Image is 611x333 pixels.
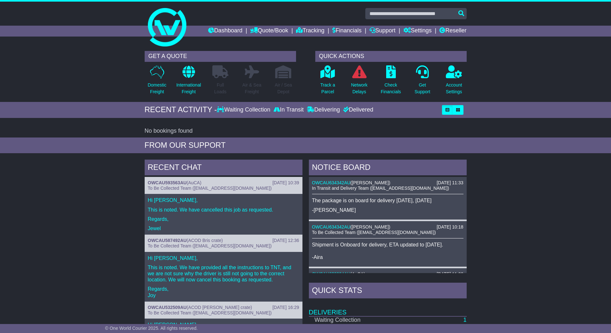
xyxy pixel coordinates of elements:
p: This is noted. We have cancelled this job as requested. [148,207,299,213]
a: 0 [463,323,466,330]
div: QUICK ACTIONS [315,51,467,62]
a: Settings [403,26,432,37]
a: OWCAU630994AU [312,271,351,277]
a: Dashboard [208,26,242,37]
a: 1 [463,317,466,323]
p: -[PERSON_NAME] [312,207,463,213]
div: Quick Stats [309,283,467,300]
div: FROM OUR SUPPORT [145,141,467,150]
span: [PERSON_NAME] [352,180,389,185]
span: © One World Courier 2025. All rights reserved. [105,326,198,331]
div: Delivering [305,106,342,113]
a: CheckFinancials [380,65,401,99]
a: InternationalFreight [176,65,201,99]
div: [DATE] 16:29 [272,305,299,310]
div: Waiting Collection [217,106,272,113]
p: Hi [PERSON_NAME], [148,197,299,203]
div: [DATE] 12:36 [272,238,299,243]
p: Full Loads [212,82,228,95]
p: The package is on board for delivery [DATE], [DATE] [312,197,463,204]
span: AuCA [188,180,200,185]
div: ( ) [148,180,299,186]
div: ( ) [148,305,299,310]
p: Track a Parcel [320,82,335,95]
p: Hi [PERSON_NAME], [148,255,299,261]
p: Domestic Freight [148,82,166,95]
div: [DATE] 11:33 [437,271,463,277]
a: OWCAU593563AU [148,180,187,185]
td: Deliveries [309,300,467,316]
p: Get Support [414,82,430,95]
div: [DATE] 10:18 [437,224,463,230]
span: [PERSON_NAME] [352,224,389,229]
p: Air & Sea Freight [242,82,261,95]
a: Support [369,26,395,37]
p: Network Delays [351,82,367,95]
p: Check Financials [381,82,401,95]
a: AccountSettings [446,65,462,99]
p: Account Settings [446,82,462,95]
span: To Be Collected Team ([EMAIL_ADDRESS][DOMAIN_NAME]) [148,186,272,191]
p: Air / Sea Depot [275,82,292,95]
a: GetSupport [414,65,430,99]
span: ACOD Bris crate [188,238,221,243]
a: OWCAU634342AU [312,224,351,229]
div: RECENT ACTIVITY - [145,105,217,114]
div: ( ) [312,271,463,277]
span: AuCA [352,271,364,277]
td: Waiting Collection [309,316,408,324]
span: In Transit and Delivery Team ([EMAIL_ADDRESS][DOMAIN_NAME]) [312,186,449,191]
p: This is noted. We have provided all the instructions to TNT, and we are not sure why the driver i... [148,264,299,283]
div: [DATE] 11:33 [437,180,463,186]
div: In Transit [272,106,305,113]
a: Quote/Book [250,26,288,37]
p: Shipment is Onboard for delivery, ETA updated to [DATE]. -Aira [312,242,463,260]
p: Jewel [148,225,299,231]
a: Tracking [296,26,324,37]
a: OWCAU634342AU [312,180,351,185]
span: ACOD [PERSON_NAME] crate [188,305,251,310]
a: OWCAU587492AU [148,238,187,243]
div: ( ) [312,180,463,186]
p: Regards, [148,216,299,222]
div: Delivered [342,106,373,113]
a: NetworkDelays [351,65,368,99]
a: Reseller [439,26,466,37]
a: Track aParcel [320,65,335,99]
span: To Be Collected Team ([EMAIL_ADDRESS][DOMAIN_NAME]) [148,243,272,248]
div: NOTICE BOARD [309,160,467,177]
a: OWCAU532509AU [148,305,187,310]
p: Hi [PERSON_NAME], [148,322,299,328]
div: No bookings found [145,128,467,135]
div: ( ) [312,224,463,230]
a: DomesticFreight [147,65,166,99]
span: To Be Collected Team ([EMAIL_ADDRESS][DOMAIN_NAME]) [312,230,436,235]
div: RECENT CHAT [145,160,302,177]
div: [DATE] 10:39 [272,180,299,186]
p: International Freight [176,82,201,95]
div: GET A QUOTE [145,51,296,62]
span: To Be Collected Team ([EMAIL_ADDRESS][DOMAIN_NAME]) [148,310,272,315]
a: Financials [332,26,361,37]
div: ( ) [148,238,299,243]
td: In Transit [309,323,408,330]
p: Regards, Joy [148,286,299,298]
